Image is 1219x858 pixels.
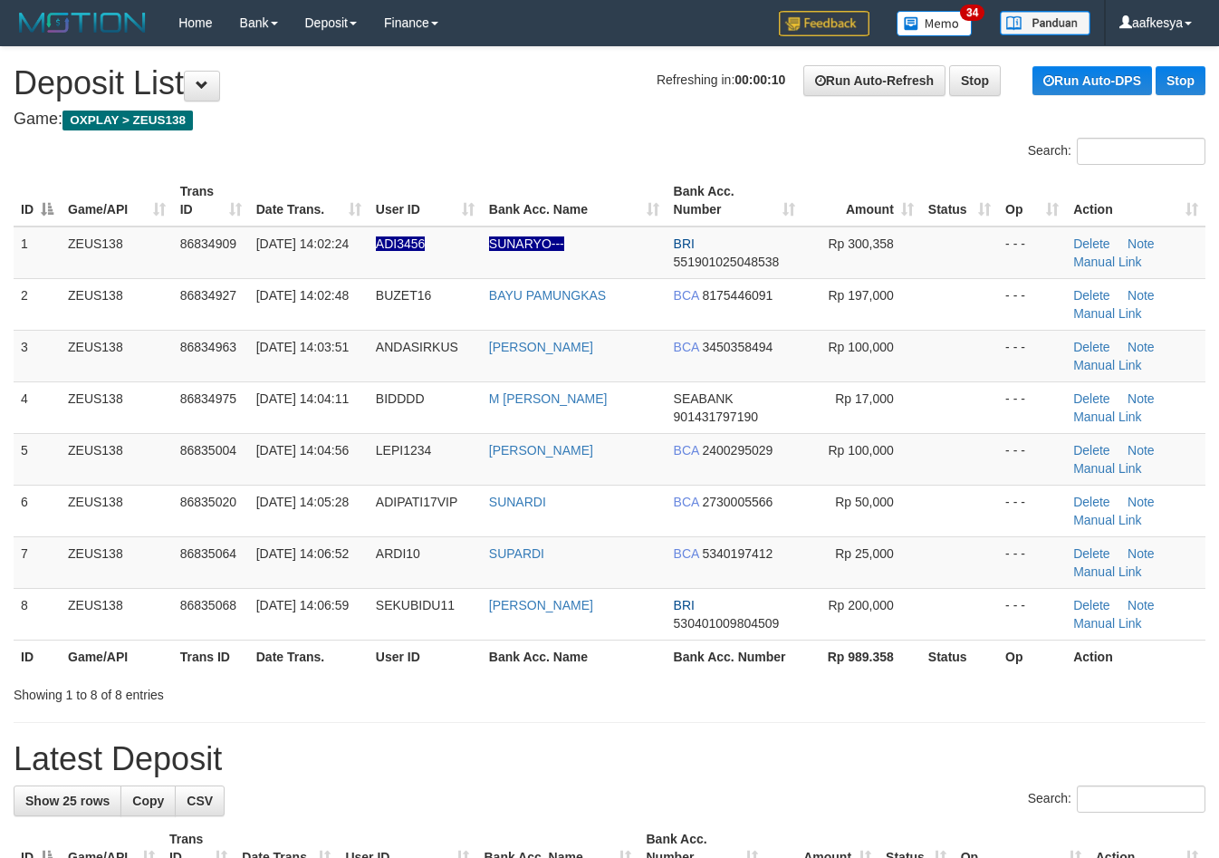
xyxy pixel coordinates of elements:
a: Delete [1073,443,1109,458]
a: Delete [1073,598,1109,612]
a: Note [1128,288,1155,303]
span: Copy [132,794,164,808]
a: Note [1128,340,1155,354]
td: 3 [14,330,61,381]
span: [DATE] 14:04:11 [256,391,349,406]
span: Rp 200,000 [828,598,893,612]
th: Op: activate to sort column ascending [998,175,1066,227]
td: 8 [14,588,61,640]
strong: 00:00:10 [734,72,785,87]
span: Copy 3450358494 to clipboard [702,340,773,354]
span: BUZET16 [376,288,431,303]
span: Rp 50,000 [835,495,894,509]
span: 86834909 [180,236,236,251]
th: Bank Acc. Number: activate to sort column ascending [667,175,802,227]
td: ZEUS138 [61,536,173,588]
a: Delete [1073,495,1109,509]
span: Rp 100,000 [828,443,893,458]
span: 86835004 [180,443,236,458]
td: - - - [998,227,1066,279]
td: 1 [14,227,61,279]
label: Search: [1028,786,1205,813]
a: M [PERSON_NAME] [489,391,608,406]
img: Button%20Memo.svg [897,11,973,36]
span: Copy 901431797190 to clipboard [674,410,758,424]
h1: Deposit List [14,65,1205,101]
a: [PERSON_NAME] [489,598,593,612]
span: BCA [674,288,699,303]
th: Bank Acc. Number [667,640,802,673]
td: - - - [998,536,1066,588]
span: ANDASIRKUS [376,340,458,354]
span: Rp 25,000 [835,546,894,561]
span: BCA [674,340,699,354]
th: User ID: activate to sort column ascending [369,175,482,227]
img: MOTION_logo.png [14,9,151,36]
a: Manual Link [1073,255,1142,269]
td: 2 [14,278,61,330]
td: 6 [14,485,61,536]
a: Note [1128,236,1155,251]
span: SEABANK [674,391,734,406]
a: Note [1128,495,1155,509]
span: Nama rekening ada tanda titik/strip, harap diedit [376,236,425,251]
span: ARDI10 [376,546,420,561]
input: Search: [1077,786,1205,813]
td: 5 [14,433,61,485]
th: Bank Acc. Name [482,640,667,673]
th: Trans ID: activate to sort column ascending [173,175,249,227]
h4: Game: [14,111,1205,129]
label: Search: [1028,138,1205,165]
span: [DATE] 14:04:56 [256,443,349,458]
a: Note [1128,546,1155,561]
td: - - - [998,588,1066,640]
span: Copy 2730005566 to clipboard [702,495,773,509]
a: Note [1128,598,1155,612]
span: BCA [674,443,699,458]
span: BCA [674,495,699,509]
td: ZEUS138 [61,485,173,536]
img: panduan.png [1000,11,1090,35]
span: Rp 197,000 [828,288,893,303]
a: Manual Link [1073,564,1142,579]
span: 86834927 [180,288,236,303]
th: Op [998,640,1066,673]
th: Trans ID [173,640,249,673]
th: ID: activate to sort column descending [14,175,61,227]
span: [DATE] 14:05:28 [256,495,349,509]
th: Action [1066,640,1205,673]
td: 7 [14,536,61,588]
img: Feedback.jpg [779,11,869,36]
td: ZEUS138 [61,278,173,330]
th: Date Trans. [249,640,369,673]
a: Delete [1073,391,1109,406]
span: BIDDDD [376,391,425,406]
td: - - - [998,485,1066,536]
a: Stop [949,65,1001,96]
a: Manual Link [1073,358,1142,372]
a: Note [1128,443,1155,458]
a: Run Auto-Refresh [803,65,945,96]
span: Copy 5340197412 to clipboard [702,546,773,561]
th: Bank Acc. Name: activate to sort column ascending [482,175,667,227]
a: Manual Link [1073,306,1142,321]
a: SUNARDI [489,495,546,509]
span: Rp 300,358 [828,236,893,251]
td: 4 [14,381,61,433]
td: ZEUS138 [61,381,173,433]
span: Refreshing in: [657,72,785,87]
span: [DATE] 14:02:24 [256,236,349,251]
td: - - - [998,433,1066,485]
a: Delete [1073,288,1109,303]
a: [PERSON_NAME] [489,340,593,354]
a: BAYU PAMUNGKAS [489,288,606,303]
span: Copy 8175446091 to clipboard [702,288,773,303]
span: [DATE] 14:03:51 [256,340,349,354]
span: [DATE] 14:06:52 [256,546,349,561]
span: Rp 17,000 [835,391,894,406]
a: CSV [175,786,225,816]
th: Action: activate to sort column ascending [1066,175,1205,227]
span: Copy 551901025048538 to clipboard [674,255,780,269]
span: ADIPATI17VIP [376,495,458,509]
a: Delete [1073,236,1109,251]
